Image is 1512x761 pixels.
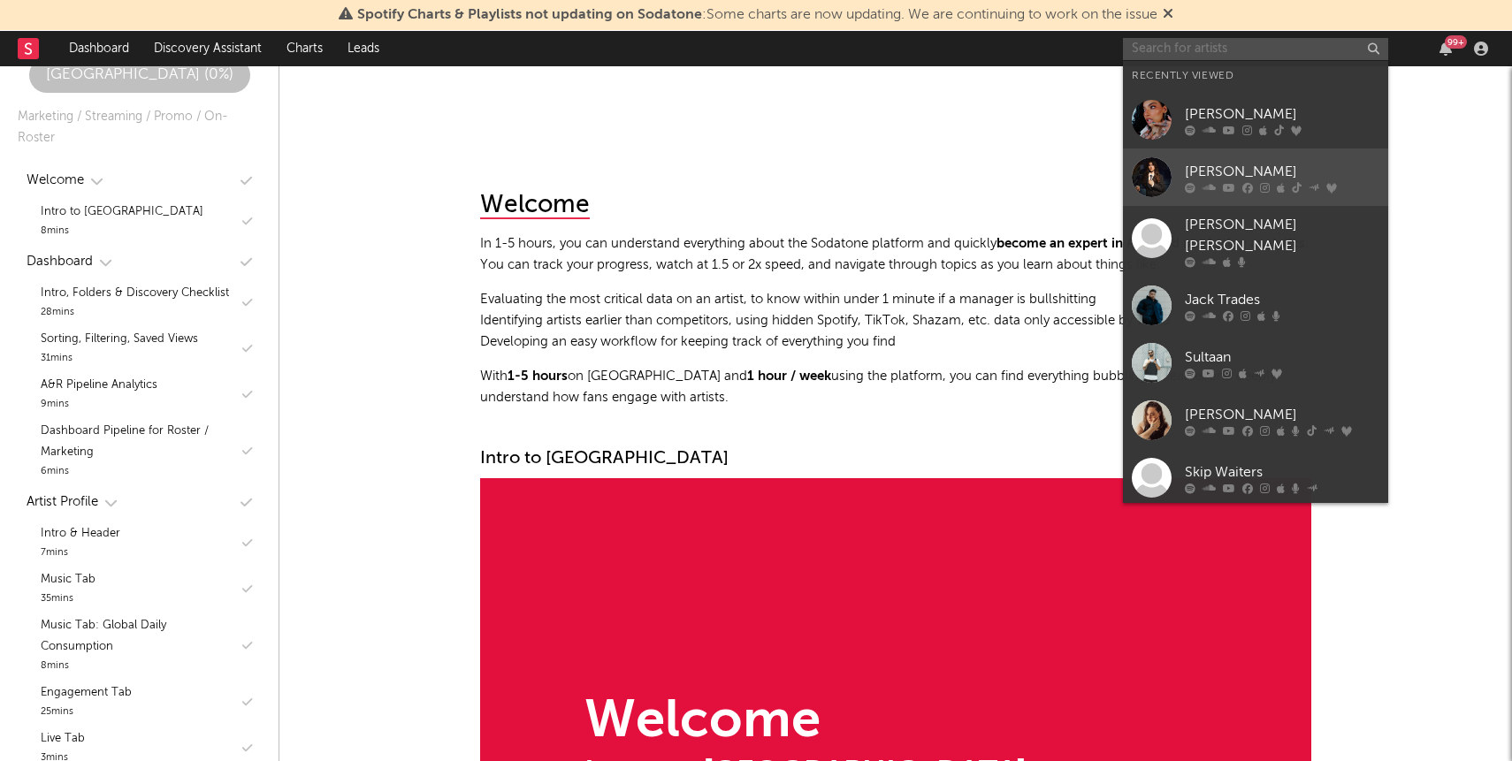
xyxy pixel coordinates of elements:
[747,369,831,383] strong: 1 hour / week
[41,329,198,350] div: Sorting, Filtering, Saved Views
[41,658,238,675] div: 8 mins
[41,615,238,658] div: Music Tab: Global Daily Consumption
[1123,91,1388,148] a: [PERSON_NAME]
[141,31,274,66] a: Discovery Assistant
[1185,404,1379,425] div: [PERSON_NAME]
[1132,65,1379,87] div: Recently Viewed
[41,682,132,704] div: Engagement Tab
[41,421,238,463] div: Dashboard Pipeline for Roster / Marketing
[41,283,229,304] div: Intro, Folders & Discovery Checklist
[357,8,1157,22] span: : Some charts are now updating. We are continuing to work on the issue
[1185,161,1379,182] div: [PERSON_NAME]
[1185,215,1379,257] div: [PERSON_NAME] [PERSON_NAME]
[41,704,132,721] div: 25 mins
[29,65,250,86] div: [GEOGRAPHIC_DATA] ( 0 %)
[1185,289,1379,310] div: Jack Trades
[508,369,568,383] strong: 1-5 hours
[1123,38,1388,60] input: Search for artists
[41,223,203,240] div: 8 mins
[1185,103,1379,125] div: [PERSON_NAME]
[1123,334,1388,392] a: Sultaan
[1123,449,1388,506] a: Skip Waiters
[41,523,120,544] div: Intro & Header
[41,590,95,608] div: 35 mins
[997,237,1305,250] strong: become an expert in A&R and marketing analytics
[41,569,95,590] div: Music Tab
[41,544,120,562] div: 7 mins
[357,8,702,22] span: Spotify Charts & Playlists not updating on Sodatone
[480,331,1311,353] li: Developing an easy workflow for keeping track of everything you find
[1123,277,1388,334] a: Jack Trades
[41,350,198,368] div: 31 mins
[480,366,1311,408] p: With on [GEOGRAPHIC_DATA] and using the platform, you can find everything bubbling up earlier and...
[1185,461,1379,483] div: Skip Waiters
[41,304,229,322] div: 28 mins
[1123,206,1388,277] a: [PERSON_NAME] [PERSON_NAME]
[27,491,98,513] div: Artist Profile
[41,396,157,414] div: 9 mins
[57,31,141,66] a: Dashboard
[1185,346,1379,368] div: Sultaan
[1439,42,1452,56] button: 99+
[480,448,1311,469] div: Intro to [GEOGRAPHIC_DATA]
[41,463,238,481] div: 6 mins
[27,170,84,191] div: Welcome
[1445,35,1467,49] div: 99 +
[41,728,85,750] div: Live Tab
[584,696,1027,749] div: Welcome
[18,106,261,148] div: Marketing / Streaming / Promo / On-Roster
[41,375,157,396] div: A&R Pipeline Analytics
[1123,392,1388,449] a: [PERSON_NAME]
[1163,8,1173,22] span: Dismiss
[480,289,1311,310] li: Evaluating the most critical data on an artist, to know within under 1 minute if a manager is bul...
[480,310,1311,331] li: Identifying artists earlier than competitors, using hidden Spotify, TikTok, Shazam, etc. data onl...
[41,202,203,223] div: Intro to [GEOGRAPHIC_DATA]
[274,31,335,66] a: Charts
[1123,148,1388,206] a: [PERSON_NAME]
[480,233,1311,276] p: In 1-5 hours, you can understand everything about the Sodatone platform and quickly . You can tra...
[335,31,392,66] a: Leads
[480,193,590,219] div: Welcome
[27,251,93,272] div: Dashboard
